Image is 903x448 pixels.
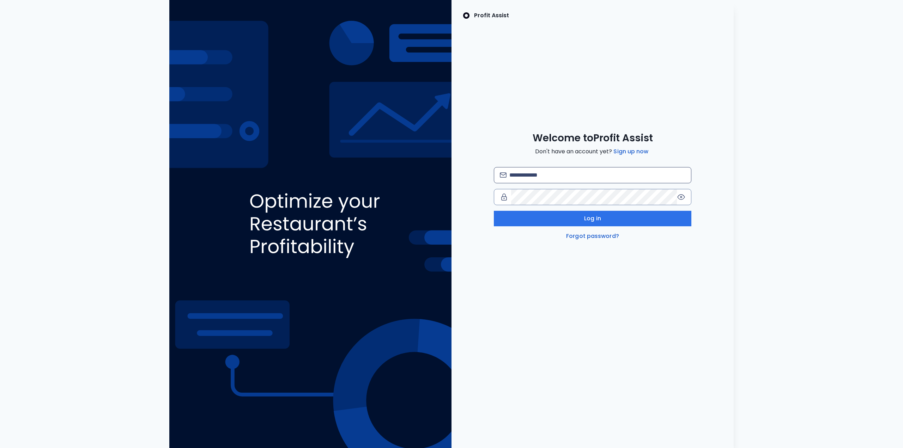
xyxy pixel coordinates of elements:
[463,11,470,20] img: SpotOn Logo
[500,172,507,178] img: email
[494,211,691,226] button: Log in
[565,232,620,240] a: Forgot password?
[533,132,653,145] span: Welcome to Profit Assist
[612,147,650,156] a: Sign up now
[584,214,601,223] span: Log in
[535,147,650,156] span: Don't have an account yet?
[474,11,509,20] p: Profit Assist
